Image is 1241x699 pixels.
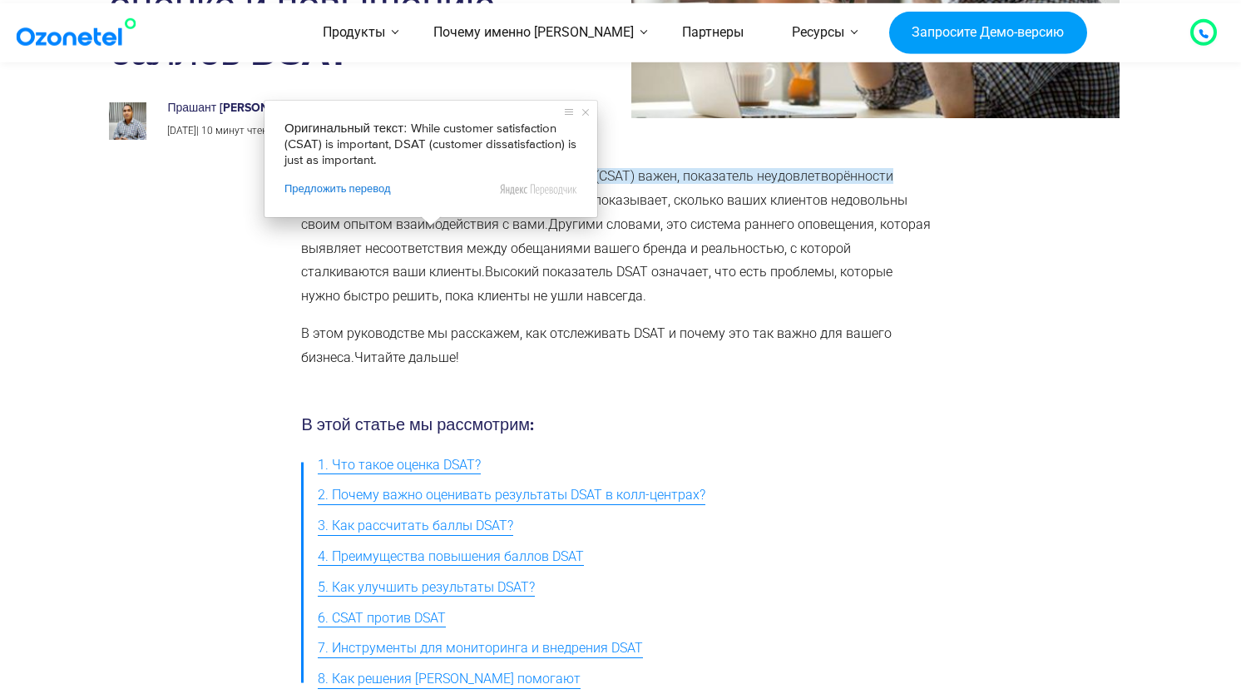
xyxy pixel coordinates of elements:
[792,24,844,40] ya-tr-span: Ресурсы
[301,264,892,304] ya-tr-span: Высокий показатель DSAT означает, что есть проблемы, которые нужно быстро решить, пока клиенты не...
[889,11,1087,54] a: Запросите Демо-версию
[318,457,481,473] ya-tr-span: 1. Что такое оценка DSAT?
[301,417,534,434] ya-tr-span: В этой статье мы рассмотрим:
[768,3,868,62] a: Ресурсы
[318,487,705,503] ya-tr-span: 2. Почему важно оценивать результаты DSAT в колл-центрах?
[912,24,1064,40] ya-tr-span: Запросите Демо-версию
[658,3,768,62] a: Партнеры
[167,102,312,114] ya-tr-span: Прашант [PERSON_NAME]
[201,125,213,136] ya-tr-span: 10
[215,125,279,136] ya-tr-span: минут чтения
[167,125,196,136] ya-tr-span: [DATE]
[318,518,513,533] ya-tr-span: 3. Как рассчитать баллы DSAT?
[323,24,385,40] ya-tr-span: Продукты
[682,24,744,40] ya-tr-span: Партнеры
[318,450,481,481] a: 1. Что такое оценка DSAT?
[109,102,146,140] img: prashanth-kancherla_avatar-200x200.jpeg
[433,24,634,40] ya-tr-span: Почему именно [PERSON_NAME]
[284,121,580,168] span: While customer satisfaction (CSAT) is important, DSAT (customer dissatisfaction) is just as impor...
[318,573,535,603] a: 5. Как улучшить результаты DSAT?
[354,349,459,365] ya-tr-span: Читайте дальше!
[318,664,581,695] a: 8. Как решения [PERSON_NAME] помогают
[196,125,199,136] ya-tr-span: |
[318,511,513,542] a: 3. Как рассчитать баллы DSAT?
[318,548,584,564] ya-tr-span: 4. Преимущества повышения баллов DSAT
[318,480,705,511] a: 2. Почему важно оценивать результаты DSAT в колл-центрах?
[318,542,584,573] a: 4. Преимущества повышения баллов DSAT
[299,3,409,62] a: Продукты
[409,3,658,62] a: Почему именно [PERSON_NAME]
[301,168,893,208] ya-tr-span: Хотя показатель удовлетворённости клиентов (CSAT) важен, показатель неудовлетворённости клиентов ...
[301,216,931,280] ya-tr-span: Другими словами, это система раннего оповещения, которая выявляет несоответствия между обещаниями...
[318,579,535,595] ya-tr-span: 5. Как улучшить результаты DSAT?
[318,610,446,626] ya-tr-span: 6. CSAT против DSAT
[318,640,643,656] ya-tr-span: 7. Инструменты для мониторинга и внедрения DSAT
[318,603,446,634] a: 6. CSAT против DSAT
[284,121,407,135] span: Оригинальный текст:
[318,633,643,664] a: 7. Инструменты для мониторинга и внедрения DSAT
[318,671,581,687] ya-tr-span: 8. Как решения [PERSON_NAME] помогают
[301,192,907,232] ya-tr-span: DSAT показывает, сколько ваших клиентов недовольны своим опытом взаимодействия с вами.
[284,181,391,197] span: Предложить перевод
[301,325,892,365] ya-tr-span: В этом руководстве мы расскажем, как отслеживать DSAT и почему это так важно для вашего бизнеса.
